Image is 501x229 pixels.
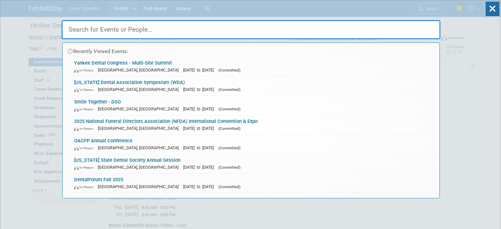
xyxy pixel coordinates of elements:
input: Search for Events or People... [62,20,440,39]
span: [DATE] to [DATE] [183,106,217,111]
span: [GEOGRAPHIC_DATA], [GEOGRAPHIC_DATA] [98,165,182,170]
a: [US_STATE] Dental Association Symposium (WDA) In-Person [GEOGRAPHIC_DATA], [GEOGRAPHIC_DATA] [DAT... [71,76,436,96]
span: (Committed) [218,68,240,72]
span: (Committed) [218,126,240,131]
a: OACFP Annual Conference In-Person [GEOGRAPHIC_DATA], [GEOGRAPHIC_DATA] [DATE] to [DATE] (Committed) [71,135,436,154]
a: [US_STATE] State Dental Society Annual Session In-Person [GEOGRAPHIC_DATA], [GEOGRAPHIC_DATA] [DA... [71,154,436,173]
span: [GEOGRAPHIC_DATA], [GEOGRAPHIC_DATA] [98,145,182,150]
span: (Committed) [218,87,240,92]
span: In-Person [74,185,97,189]
span: [GEOGRAPHIC_DATA], [GEOGRAPHIC_DATA] [98,106,182,111]
a: Smile Together - DSO In-Person [GEOGRAPHIC_DATA], [GEOGRAPHIC_DATA] [DATE] to [DATE] (Committed) [71,96,436,115]
span: In-Person [74,107,97,111]
span: [DATE] to [DATE] [183,87,217,92]
span: In-Person [74,88,97,92]
a: Yankee Dental Congress - Multi-Site Summit In-Person [GEOGRAPHIC_DATA], [GEOGRAPHIC_DATA] [DATE] ... [71,57,436,76]
span: [GEOGRAPHIC_DATA], [GEOGRAPHIC_DATA] [98,184,182,189]
span: In-Person [74,127,97,131]
span: (Committed) [218,146,240,150]
span: [DATE] to [DATE] [183,126,217,131]
span: In-Person [74,165,97,170]
span: In-Person [74,146,97,150]
a: 2025 National Funeral Directors Association (NFDA) International Convention & Expo In-Person [GEO... [71,115,436,134]
div: Recently Viewed Events: [66,43,436,57]
span: [DATE] to [DATE] [183,68,217,72]
a: DentalForum Fall 2025 In-Person [GEOGRAPHIC_DATA], [GEOGRAPHIC_DATA] [DATE] to [DATE] (Committed) [71,174,436,193]
span: [DATE] to [DATE] [183,145,217,150]
span: [DATE] to [DATE] [183,165,217,170]
span: In-Person [74,68,97,72]
span: [GEOGRAPHIC_DATA], [GEOGRAPHIC_DATA] [98,68,182,72]
span: (Committed) [218,107,240,111]
span: [GEOGRAPHIC_DATA], [GEOGRAPHIC_DATA] [98,126,182,131]
span: (Committed) [218,165,240,170]
span: [DATE] to [DATE] [183,184,217,189]
span: (Committed) [218,185,240,189]
span: [GEOGRAPHIC_DATA], [GEOGRAPHIC_DATA] [98,87,182,92]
